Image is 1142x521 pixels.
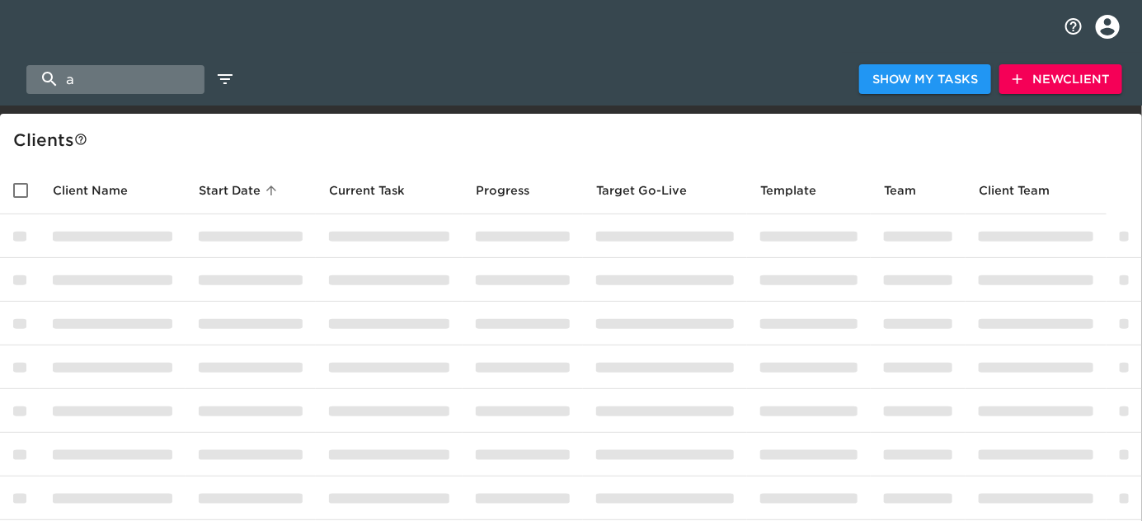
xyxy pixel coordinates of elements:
svg: This is a list of all of your clients and clients shared with you [74,133,87,146]
span: Start Date [199,181,282,200]
button: profile [1083,2,1132,51]
span: New Client [1013,69,1109,90]
span: Target Go-Live [596,181,708,200]
span: Client Team [979,181,1071,200]
span: This is the next Task in this Hub that should be completed [329,181,405,200]
div: Client s [13,127,1135,153]
span: Team [884,181,938,200]
span: Show My Tasks [872,69,978,90]
span: Progress [476,181,551,200]
button: notifications [1054,7,1093,46]
button: edit [211,65,239,93]
span: Current Task [329,181,426,200]
button: Show My Tasks [859,64,991,95]
span: Client Name [53,181,149,200]
button: NewClient [999,64,1122,95]
span: Calculated based on the start date and the duration of all Tasks contained in this Hub. [596,181,687,200]
input: search [26,65,204,94]
span: Template [760,181,838,200]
